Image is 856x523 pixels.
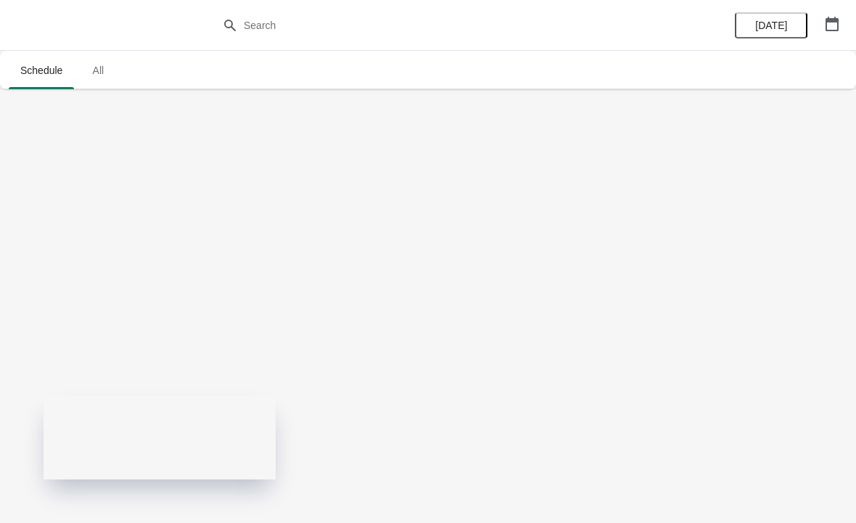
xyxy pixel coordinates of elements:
span: All [80,57,116,83]
span: [DATE] [755,20,787,31]
iframe: Experiences App Status [44,396,276,479]
input: Search [243,12,642,38]
button: [DATE] [735,12,807,38]
span: Schedule [9,57,74,83]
